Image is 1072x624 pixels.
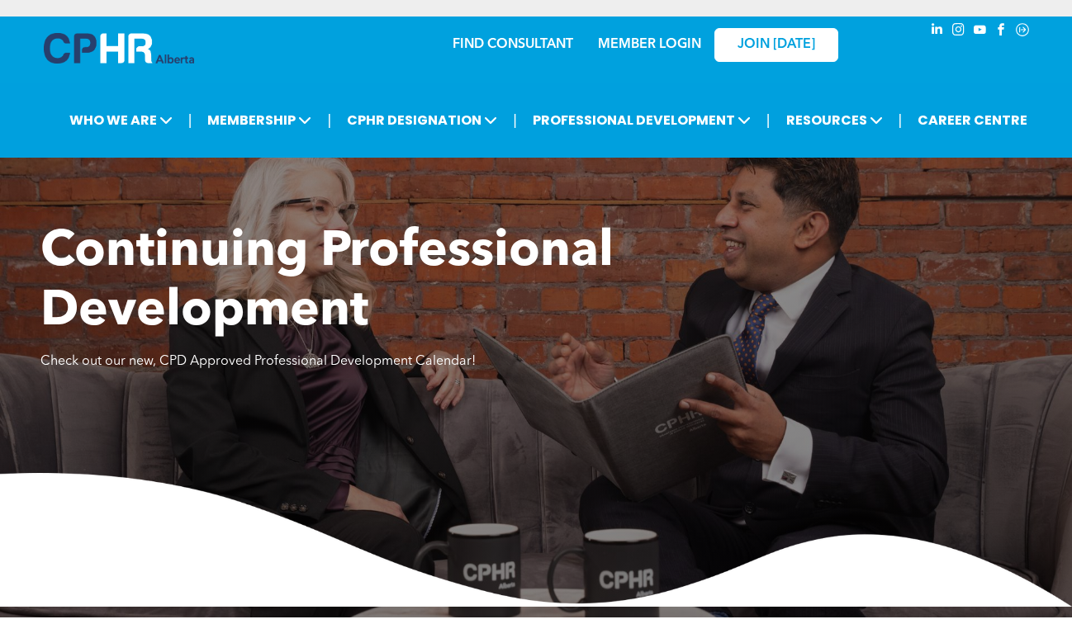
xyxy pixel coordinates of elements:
[899,103,903,137] li: |
[781,105,888,135] span: RESOURCES
[992,21,1010,43] a: facebook
[327,103,331,137] li: |
[766,103,771,137] li: |
[949,21,967,43] a: instagram
[453,38,573,51] a: FIND CONSULTANT
[202,105,316,135] span: MEMBERSHIP
[927,21,946,43] a: linkedin
[40,228,614,337] span: Continuing Professional Development
[714,28,838,62] a: JOIN [DATE]
[913,105,1032,135] a: CAREER CENTRE
[598,38,701,51] a: MEMBER LOGIN
[342,105,502,135] span: CPHR DESIGNATION
[738,37,815,53] span: JOIN [DATE]
[1013,21,1032,43] a: Social network
[970,21,989,43] a: youtube
[528,105,756,135] span: PROFESSIONAL DEVELOPMENT
[44,33,194,64] img: A blue and white logo for cp alberta
[188,103,192,137] li: |
[64,105,178,135] span: WHO WE ARE
[40,355,476,368] span: Check out our new, CPD Approved Professional Development Calendar!
[513,103,517,137] li: |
